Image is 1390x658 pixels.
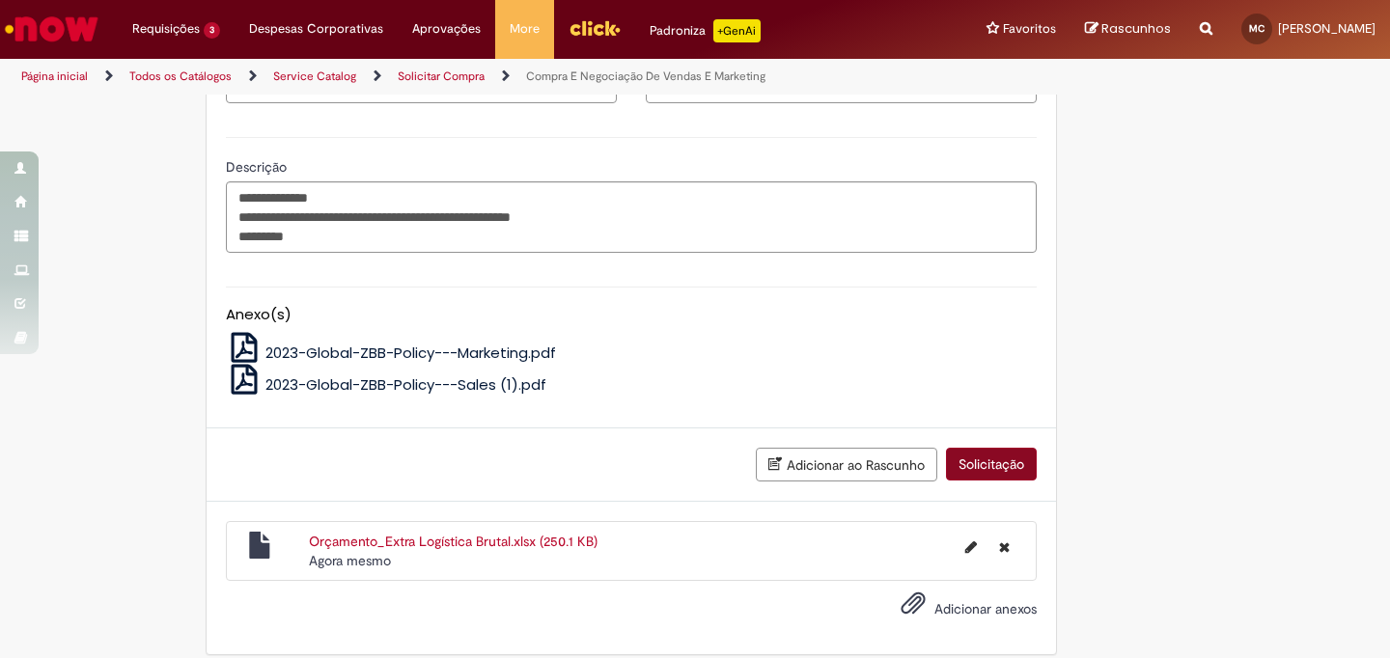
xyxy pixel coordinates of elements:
[526,69,765,84] a: Compra E Negociação De Vendas E Marketing
[309,552,391,569] span: Agora mesmo
[2,10,101,48] img: ServiceNow
[226,181,1037,253] textarea: Descrição
[132,19,200,39] span: Requisições
[650,19,761,42] div: Padroniza
[249,19,383,39] span: Despesas Corporativas
[1101,19,1171,38] span: Rascunhos
[226,374,547,395] a: 2023-Global-ZBB-Policy---Sales (1).pdf
[273,69,356,84] a: Service Catalog
[204,22,220,39] span: 3
[934,600,1037,617] span: Adicionar anexos
[954,532,988,562] button: Editar nome de arquivo Orçamento_Extra Logística Brutal.xlsx
[226,343,557,363] a: 2023-Global-ZBB-Policy---Marketing.pdf
[1278,20,1376,37] span: [PERSON_NAME]
[987,532,1021,562] button: Excluir Orçamento_Extra Logística Brutal.xlsx
[1003,19,1056,39] span: Favoritos
[265,343,556,363] span: 2023-Global-ZBB-Policy---Marketing.pdf
[14,59,912,95] ul: Trilhas de página
[226,307,1037,323] h5: Anexo(s)
[946,448,1037,480] button: Solicitação
[309,552,391,569] time: 29/09/2025 16:35:35
[569,14,621,42] img: click_logo_yellow_360x200.png
[21,69,88,84] a: Página inicial
[1085,20,1171,39] a: Rascunhos
[510,19,540,39] span: More
[129,69,232,84] a: Todos os Catálogos
[309,533,598,550] a: Orçamento_Extra Logística Brutal.xlsx (250.1 KB)
[713,19,761,42] p: +GenAi
[412,19,481,39] span: Aprovações
[756,448,937,481] button: Adicionar ao Rascunho
[896,586,931,630] button: Adicionar anexos
[226,158,291,176] span: Descrição
[398,69,485,84] a: Solicitar Compra
[1249,22,1265,35] span: MC
[265,374,546,395] span: 2023-Global-ZBB-Policy---Sales (1).pdf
